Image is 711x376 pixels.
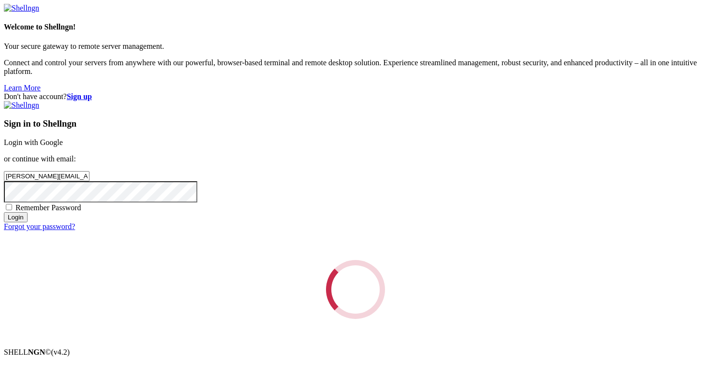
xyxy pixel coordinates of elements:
img: Shellngn [4,4,39,13]
a: Login with Google [4,138,63,146]
span: Remember Password [15,203,81,212]
img: Shellngn [4,101,39,110]
div: Loading... [319,253,392,326]
input: Remember Password [6,204,12,210]
span: 4.2.0 [51,348,70,356]
input: Email address [4,171,89,181]
div: Don't have account? [4,92,707,101]
p: Connect and control your servers from anywhere with our powerful, browser-based terminal and remo... [4,58,707,76]
a: Learn More [4,84,41,92]
a: Sign up [67,92,92,101]
p: or continue with email: [4,155,707,163]
a: Forgot your password? [4,222,75,231]
p: Your secure gateway to remote server management. [4,42,707,51]
input: Login [4,212,28,222]
h3: Sign in to Shellngn [4,118,707,129]
h4: Welcome to Shellngn! [4,23,707,31]
b: NGN [28,348,45,356]
span: SHELL © [4,348,70,356]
